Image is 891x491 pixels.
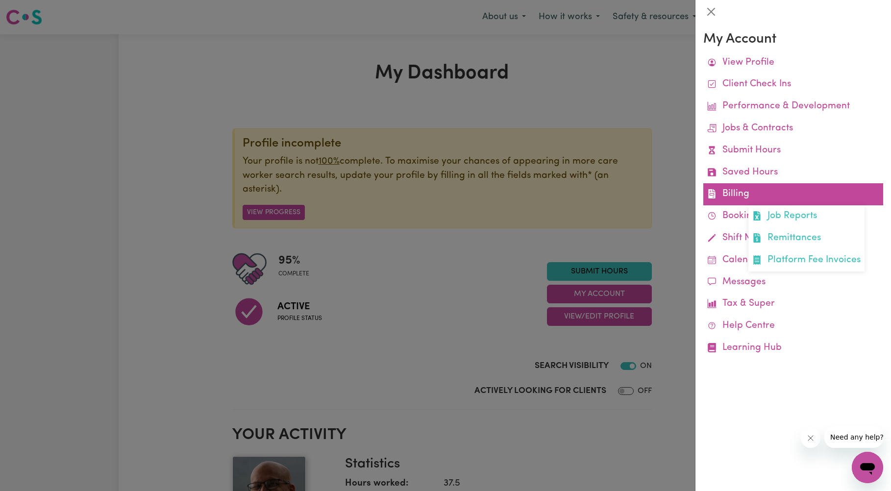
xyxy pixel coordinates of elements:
button: Close [703,4,719,20]
a: Bookings [703,205,883,227]
a: Messages [703,271,883,294]
iframe: Message from company [824,426,883,448]
a: BillingJob ReportsRemittancesPlatform Fee Invoices [703,183,883,205]
a: Saved Hours [703,162,883,184]
a: Submit Hours [703,140,883,162]
a: View Profile [703,52,883,74]
a: Learning Hub [703,337,883,359]
iframe: Close message [801,428,820,448]
a: Platform Fee Invoices [748,249,865,271]
a: Jobs & Contracts [703,118,883,140]
a: Client Check Ins [703,74,883,96]
iframe: Button to launch messaging window [852,452,883,483]
a: Performance & Development [703,96,883,118]
a: Tax & Super [703,293,883,315]
a: Calendar [703,249,883,271]
h3: My Account [703,31,883,48]
a: Job Reports [748,205,865,227]
a: Help Centre [703,315,883,337]
span: Need any help? [6,7,59,15]
a: Shift Notes [703,227,883,249]
a: Remittances [748,227,865,249]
